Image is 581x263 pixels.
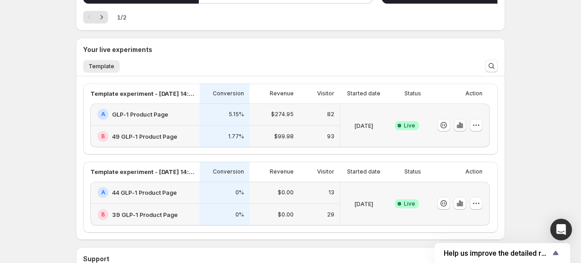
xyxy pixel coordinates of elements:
[404,168,421,175] p: Status
[112,188,177,197] h2: 44 GLP-1 Product Page
[317,90,334,97] p: Visitor
[327,111,334,118] p: 82
[444,248,561,258] button: Show survey - Help us improve the detailed report for A/B campaigns
[354,121,373,130] p: [DATE]
[278,189,294,196] p: $0.00
[404,122,415,129] span: Live
[89,63,114,70] span: Template
[270,90,294,97] p: Revenue
[354,199,373,208] p: [DATE]
[235,211,244,218] p: 0%
[228,133,244,140] p: 1.77%
[117,13,127,22] span: 1 / 2
[327,211,334,218] p: 29
[112,132,177,141] h2: 49 GLP-1 Product Page
[550,219,572,240] div: Open Intercom Messenger
[327,133,334,140] p: 93
[101,211,105,218] h2: B
[112,210,178,219] h2: 39 GLP-1 Product Page
[101,133,105,140] h2: B
[271,111,294,118] p: $274.95
[83,45,152,54] h3: Your live experiments
[112,110,168,119] h2: GLP-1 Product Page
[465,90,483,97] p: Action
[90,89,194,98] p: Template experiment - [DATE] 14:22:13
[347,168,380,175] p: Started date
[235,189,244,196] p: 0%
[404,200,415,207] span: Live
[101,111,105,118] h2: A
[274,133,294,140] p: $99.98
[347,90,380,97] p: Started date
[90,167,194,176] p: Template experiment - [DATE] 14:24:50
[270,168,294,175] p: Revenue
[328,189,334,196] p: 13
[485,60,498,72] button: Search and filter results
[95,11,108,23] button: Next
[444,249,550,258] span: Help us improve the detailed report for A/B campaigns
[213,168,244,175] p: Conversion
[213,90,244,97] p: Conversion
[229,111,244,118] p: 5.15%
[83,11,108,23] nav: Pagination
[101,189,105,196] h2: A
[317,168,334,175] p: Visitor
[278,211,294,218] p: $0.00
[465,168,483,175] p: Action
[404,90,421,97] p: Status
